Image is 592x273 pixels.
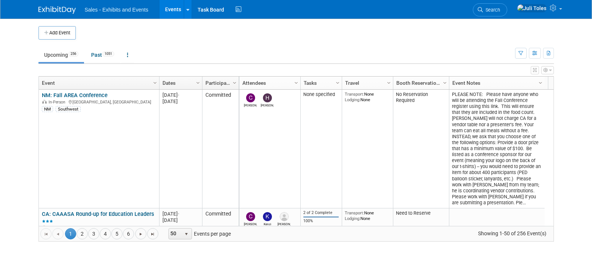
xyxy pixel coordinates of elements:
a: Attendees [242,77,295,89]
span: Column Settings [335,80,341,86]
span: Column Settings [537,80,543,86]
a: Column Settings [334,77,342,88]
span: Showing 1-50 of 256 Event(s) [471,228,553,239]
img: Christine Lurz [246,93,255,102]
span: - [178,211,179,217]
a: Event Notes [452,77,540,89]
a: Past1051 [86,48,120,62]
span: Column Settings [195,80,201,86]
a: Search [473,3,507,16]
span: Column Settings [232,80,238,86]
button: Add Event [38,26,76,40]
a: Booth Reservation Status [396,77,444,89]
a: Tasks [304,77,337,89]
div: None None [345,91,390,102]
a: Column Settings [441,77,449,88]
td: Committed [202,208,239,241]
span: Go to the first page [43,231,49,237]
span: Column Settings [442,80,448,86]
div: Heather Pillman [261,102,274,107]
a: Go to the previous page [52,228,63,239]
img: Kenzi Murray [263,212,272,221]
img: In-Person Event [42,100,47,103]
span: Events per page [159,228,238,239]
a: Column Settings [385,77,393,88]
img: Juli Toles [517,4,547,12]
div: [DATE] [162,211,199,217]
span: Transport: [345,91,364,97]
span: Sales - Exhibits and Events [85,7,148,13]
div: NM [42,106,53,112]
span: Lodging: [345,97,360,102]
span: Column Settings [293,80,299,86]
div: [GEOGRAPHIC_DATA], [GEOGRAPHIC_DATA] [42,224,156,231]
span: Go to the last page [150,231,156,237]
a: Column Settings [292,77,300,88]
span: 256 [68,51,78,57]
a: Go to the last page [147,228,158,239]
td: Need to Reserve [393,208,449,241]
img: Keshana Woods [280,212,289,221]
div: 2 of 2 Complete [303,210,339,215]
a: Go to the next page [135,228,146,239]
a: CA: CAAASA Round-up for Education Leaders [42,211,154,224]
div: None None [345,210,390,221]
a: Event [42,77,154,89]
div: [DATE] [162,217,199,223]
a: 5 [111,228,123,239]
div: [DATE] [162,98,199,105]
a: Travel [345,77,388,89]
span: Go to the next page [138,231,144,237]
span: Lodging: [345,216,360,221]
div: 100% [303,218,339,224]
a: Upcoming256 [38,48,84,62]
a: Column Settings [536,77,545,88]
span: In-Person [49,100,68,105]
a: 3 [88,228,99,239]
a: 4 [100,228,111,239]
span: Transport: [345,210,364,215]
a: Go to the first page [40,228,52,239]
span: 1051 [102,51,114,57]
span: 1 [65,228,76,239]
a: Column Settings [194,77,202,88]
div: None specified [303,91,339,97]
span: select [183,231,189,237]
div: [GEOGRAPHIC_DATA], [GEOGRAPHIC_DATA] [42,99,156,105]
a: NM: Fall AREA Conference [42,92,108,99]
img: Christine Lurz [246,212,255,221]
img: ExhibitDay [38,6,76,14]
div: [DATE] [162,92,199,98]
a: Column Settings [151,77,159,88]
span: 50 [169,229,182,239]
div: Christine Lurz [244,102,257,107]
span: - [178,92,179,98]
span: Column Settings [386,80,392,86]
div: Keshana Woods [278,221,291,226]
a: Participation [205,77,234,89]
span: Go to the previous page [55,231,61,237]
div: Southwest [56,106,81,112]
span: Search [483,7,500,13]
a: 6 [123,228,134,239]
td: Committed [202,90,239,208]
div: Kenzi Murray [261,221,274,226]
a: 2 [77,228,88,239]
td: PLEASE NOTE: Please have anyone who will be attending the Fall Conference register using this lin... [449,90,545,208]
a: Dates [162,77,197,89]
a: Column Settings [230,77,239,88]
td: No Reservation Required [393,90,449,208]
img: Heather Pillman [263,93,272,102]
span: Column Settings [152,80,158,86]
div: Christine Lurz [244,221,257,226]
